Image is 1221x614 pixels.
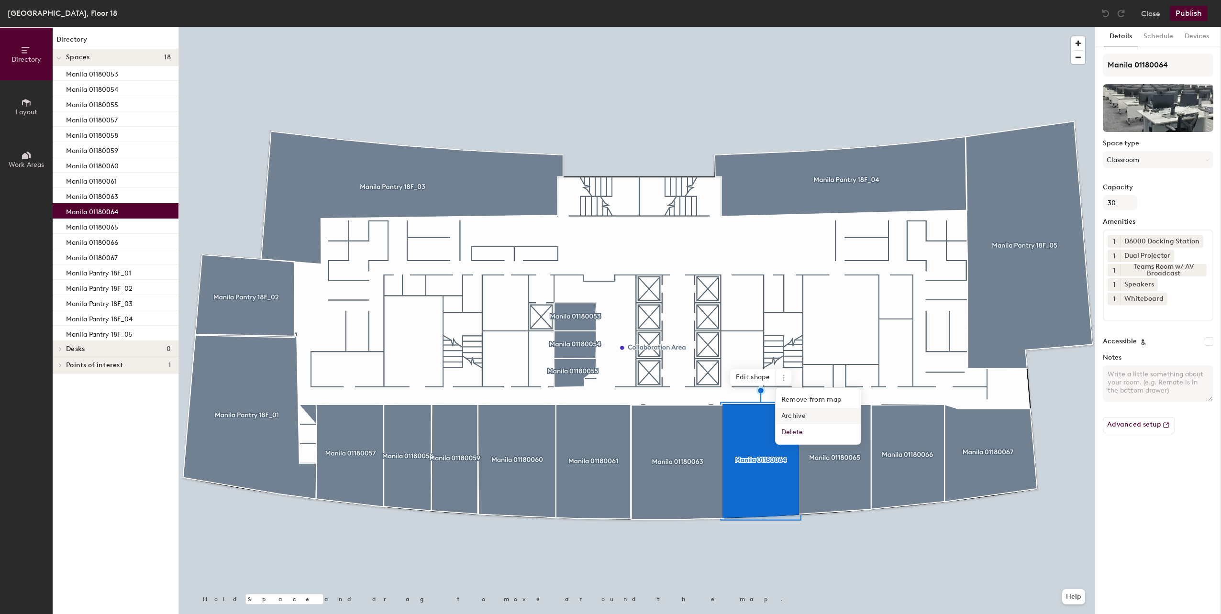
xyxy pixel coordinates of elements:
h1: Directory [53,34,178,49]
span: Layout [16,108,37,116]
p: Manila 01180067 [66,251,118,262]
span: Delete [776,424,861,440]
img: The space named Manila 01180064 [1103,84,1213,132]
p: Manila 01180053 [66,67,118,78]
span: Points of interest [66,362,123,369]
p: Manila Pantry 18F_03 [66,297,133,308]
label: Amenities [1103,218,1213,226]
label: Notes [1103,354,1213,362]
span: 1 [1113,251,1115,261]
span: 1 [1113,294,1115,304]
span: 1 [1113,265,1115,275]
label: Space type [1103,140,1213,147]
button: Publish [1170,6,1208,21]
div: Teams Room w/ AV Broadcast [1120,264,1207,276]
div: Speakers [1120,278,1158,291]
button: 1 [1108,250,1120,262]
p: Manila 01180060 [66,159,119,170]
p: Manila Pantry 18F_04 [66,312,133,323]
span: Remove from map [776,392,861,408]
p: Manila Pantry 18F_05 [66,328,133,339]
p: Manila 01180055 [66,98,118,109]
p: Manila Pantry 18F_02 [66,282,133,293]
span: 0 [166,345,171,353]
span: 1 [1113,237,1115,247]
button: 1 [1108,278,1120,291]
button: Help [1062,589,1085,604]
p: Manila 01180063 [66,190,118,201]
span: Archive [776,408,861,424]
span: 1 [168,362,171,369]
label: Capacity [1103,184,1213,191]
span: Directory [11,55,41,64]
p: Manila 01180064 [66,205,118,216]
p: Manila Pantry 18F_01 [66,266,131,277]
label: Accessible [1103,338,1137,345]
div: Whiteboard [1120,293,1167,305]
div: D6000 Docking Station [1120,235,1203,248]
span: Desks [66,345,85,353]
button: Classroom [1103,151,1213,168]
span: 18 [164,54,171,61]
p: Manila 01180065 [66,220,118,231]
div: [GEOGRAPHIC_DATA], Floor 18 [8,7,117,19]
span: 1 [1113,280,1115,290]
span: Work Areas [9,161,44,169]
p: Manila 01180054 [66,83,118,94]
button: 1 [1108,235,1120,248]
button: Close [1141,6,1160,21]
img: Redo [1116,9,1126,18]
button: Advanced setup [1103,417,1175,433]
p: Manila 01180057 [66,113,118,124]
button: Schedule [1138,27,1179,46]
button: 1 [1108,264,1120,276]
span: Spaces [66,54,90,61]
p: Manila 01180061 [66,175,117,186]
button: 1 [1108,293,1120,305]
p: Manila 01180059 [66,144,118,155]
div: Dual Projector [1120,250,1174,262]
span: Edit shape [730,369,776,385]
button: Details [1104,27,1138,46]
p: Manila 01180058 [66,129,118,140]
img: Undo [1101,9,1110,18]
button: Devices [1179,27,1215,46]
p: Manila 01180066 [66,236,118,247]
